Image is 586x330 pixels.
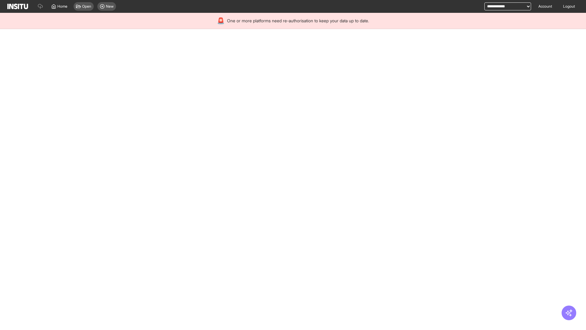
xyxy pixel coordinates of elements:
[7,4,28,9] img: Logo
[227,18,369,24] span: One or more platforms need re-authorisation to keep your data up to date.
[82,4,91,9] span: Open
[106,4,114,9] span: New
[217,16,225,25] div: 🚨
[57,4,67,9] span: Home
